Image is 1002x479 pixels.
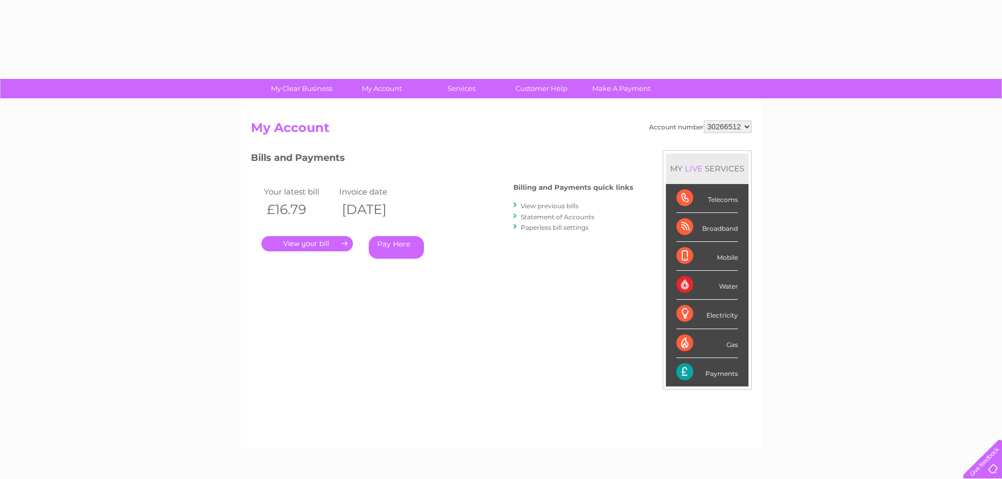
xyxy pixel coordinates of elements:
th: £16.79 [261,199,337,220]
a: My Clear Business [258,79,345,98]
a: Customer Help [498,79,585,98]
a: Paperless bill settings [521,223,589,231]
a: View previous bills [521,202,579,210]
a: Statement of Accounts [521,213,594,221]
a: Services [418,79,505,98]
div: Electricity [676,300,738,329]
td: Invoice date [337,185,412,199]
div: Payments [676,358,738,386]
a: . [261,236,353,251]
a: My Account [338,79,425,98]
div: Telecoms [676,184,738,213]
a: Make A Payment [578,79,665,98]
div: Mobile [676,242,738,271]
div: Broadband [676,213,738,242]
h2: My Account [251,120,752,140]
div: Gas [676,329,738,358]
a: Pay Here [369,236,424,259]
div: LIVE [683,164,705,174]
div: Account number [649,120,752,133]
th: [DATE] [337,199,412,220]
div: Water [676,271,738,300]
td: Your latest bill [261,185,337,199]
h3: Bills and Payments [251,150,633,169]
div: MY SERVICES [666,154,748,184]
h4: Billing and Payments quick links [513,184,633,191]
